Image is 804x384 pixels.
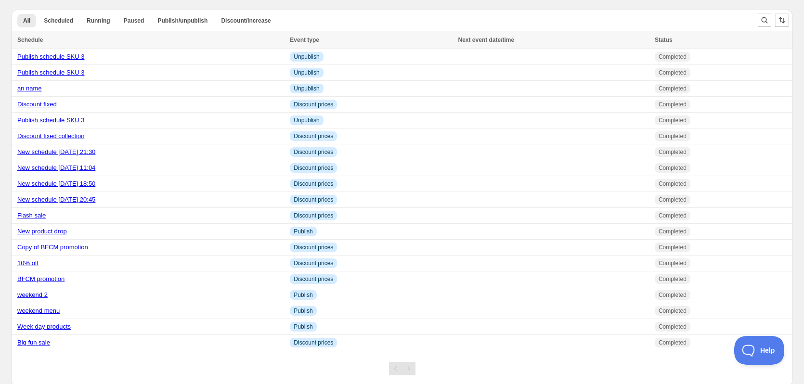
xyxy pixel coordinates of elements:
span: Completed [659,85,687,92]
span: Completed [659,101,687,108]
span: Completed [659,291,687,299]
span: Discount prices [294,180,333,188]
a: New schedule [DATE] 20:45 [17,196,95,203]
span: Paused [124,17,144,25]
span: Discount prices [294,243,333,251]
a: an name [17,85,42,92]
a: Discount fixed [17,101,57,108]
a: Publish schedule SKU 3 [17,69,84,76]
a: Copy of BFCM promotion [17,243,88,251]
a: weekend 2 [17,291,48,298]
span: Discount prices [294,275,333,283]
a: Publish schedule SKU 3 [17,116,84,124]
span: Completed [659,164,687,172]
span: Discount prices [294,259,333,267]
a: Discount fixed collection [17,132,84,140]
a: Publish schedule SKU 3 [17,53,84,60]
span: Publish [294,323,312,331]
button: Search and filter results [758,13,771,27]
span: Status [655,37,673,43]
span: Discount prices [294,148,333,156]
a: Week day products [17,323,71,330]
span: Completed [659,180,687,188]
span: Discount prices [294,101,333,108]
span: Event type [290,37,319,43]
span: Completed [659,132,687,140]
a: BFCM promotion [17,275,65,282]
a: weekend menu [17,307,60,314]
span: Unpublish [294,53,319,61]
span: Completed [659,196,687,204]
span: Unpublish [294,85,319,92]
span: Completed [659,243,687,251]
span: Schedule [17,37,43,43]
a: Big fun sale [17,339,50,346]
span: All [23,17,30,25]
span: Completed [659,228,687,235]
span: Completed [659,212,687,219]
a: New product drop [17,228,67,235]
span: Completed [659,53,687,61]
span: Discount prices [294,164,333,172]
span: Publish [294,307,312,315]
span: Discount prices [294,212,333,219]
span: Discount prices [294,132,333,140]
span: Completed [659,307,687,315]
span: Completed [659,116,687,124]
span: Publish [294,291,312,299]
span: Discount prices [294,339,333,346]
nav: Pagination [389,362,415,375]
span: Running [87,17,110,25]
a: 10% off [17,259,39,267]
span: Completed [659,259,687,267]
span: Completed [659,69,687,77]
span: Next event date/time [458,37,514,43]
a: Flash sale [17,212,46,219]
span: Unpublish [294,69,319,77]
span: Completed [659,323,687,331]
span: Completed [659,339,687,346]
iframe: Toggle Customer Support [734,336,785,365]
a: New schedule [DATE] 11:04 [17,164,95,171]
button: Sort the results [775,13,789,27]
span: Publish [294,228,312,235]
span: Completed [659,148,687,156]
span: Discount/increase [221,17,271,25]
span: Discount prices [294,196,333,204]
span: Publish/unpublish [157,17,207,25]
span: Completed [659,275,687,283]
a: New schedule [DATE] 21:30 [17,148,95,155]
span: Unpublish [294,116,319,124]
span: Scheduled [44,17,73,25]
a: New schedule [DATE] 18:50 [17,180,95,187]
